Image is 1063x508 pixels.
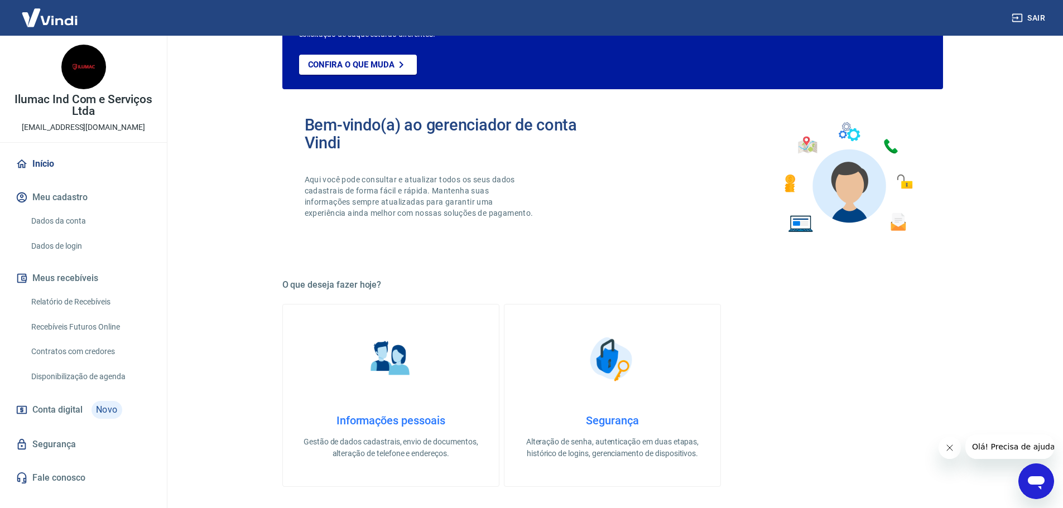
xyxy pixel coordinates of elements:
iframe: Fechar mensagem [939,437,961,459]
p: Ilumac Ind Com e Serviços Ltda [9,94,158,117]
h2: Bem-vindo(a) ao gerenciador de conta Vindi [305,116,613,152]
a: Dados da conta [27,210,153,233]
span: Conta digital [32,402,83,418]
p: Alteração de senha, autenticação em duas etapas, histórico de logins, gerenciamento de dispositivos. [522,436,703,459]
img: fc90b51f-7085-43a1-a2d3-6cbe33b8469f.jpeg [61,45,106,89]
a: Relatório de Recebíveis [27,291,153,313]
span: Olá! Precisa de ajuda? [7,8,94,17]
a: SegurançaSegurançaAlteração de senha, autenticação em duas etapas, histórico de logins, gerenciam... [504,304,721,487]
a: Segurança [13,432,153,457]
a: Recebíveis Futuros Online [27,316,153,338]
a: Confira o que muda [299,55,417,75]
img: Imagem de um avatar masculino com diversos icones exemplificando as funcionalidades do gerenciado... [775,116,921,239]
p: Gestão de dados cadastrais, envio de documentos, alteração de telefone e endereços. [301,436,481,459]
h5: O que deseja fazer hoje? [282,279,943,291]
a: Informações pessoaisInformações pessoaisGestão de dados cadastrais, envio de documentos, alteraçã... [282,304,499,487]
img: Informações pessoais [363,331,419,387]
a: Início [13,152,153,176]
span: Novo [92,401,122,419]
p: [EMAIL_ADDRESS][DOMAIN_NAME] [22,122,145,133]
button: Meu cadastro [13,185,153,210]
p: Aqui você pode consultar e atualizar todos os seus dados cadastrais de forma fácil e rápida. Mant... [305,174,536,219]
img: Vindi [13,1,86,35]
h4: Segurança [522,414,703,427]
iframe: Mensagem da empresa [965,434,1054,459]
a: Fale conosco [13,466,153,490]
iframe: Botão para abrir a janela de mensagens [1018,463,1054,499]
a: Conta digitalNovo [13,396,153,423]
h4: Informações pessoais [301,414,481,427]
button: Meus recebíveis [13,266,153,291]
img: Segurança [584,331,640,387]
a: Contratos com credores [27,340,153,363]
button: Sair [1009,8,1050,28]
a: Disponibilização de agenda [27,365,153,388]
p: Confira o que muda [308,60,395,70]
a: Dados de login [27,235,153,258]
